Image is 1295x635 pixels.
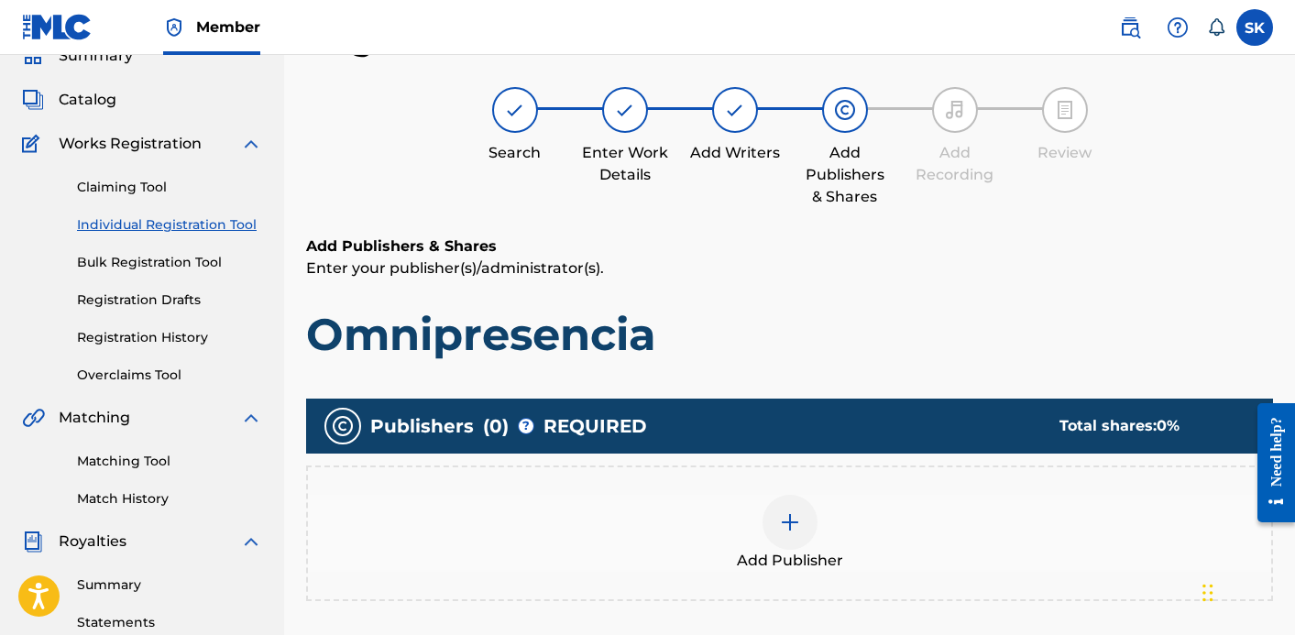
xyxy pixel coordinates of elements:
[834,99,856,121] img: step indicator icon for Add Publishers & Shares
[77,366,262,385] a: Overclaims Tool
[240,407,262,429] img: expand
[1119,16,1141,38] img: search
[77,575,262,595] a: Summary
[77,489,262,509] a: Match History
[1054,99,1076,121] img: step indicator icon for Review
[519,419,533,433] span: ?
[944,99,966,121] img: step indicator icon for Add Recording
[22,45,44,67] img: Summary
[469,142,561,164] div: Search
[1197,547,1289,635] iframe: Chat Widget
[77,178,262,197] a: Claiming Tool
[1236,9,1273,46] div: User Menu
[22,89,44,111] img: Catalog
[1207,18,1225,37] div: Notifications
[779,511,801,533] img: add
[240,531,262,553] img: expand
[77,328,262,347] a: Registration History
[306,257,1273,279] p: Enter your publisher(s)/administrator(s).
[59,531,126,553] span: Royalties
[1157,417,1180,434] span: 0 %
[22,407,45,429] img: Matching
[163,16,185,38] img: Top Rightsholder
[77,452,262,471] a: Matching Tool
[909,142,1001,186] div: Add Recording
[59,45,133,67] span: Summary
[799,142,891,208] div: Add Publishers & Shares
[614,99,636,121] img: step indicator icon for Enter Work Details
[306,307,1273,362] h1: Omnipresencia
[196,16,260,38] span: Member
[22,14,93,40] img: MLC Logo
[59,133,202,155] span: Works Registration
[724,99,746,121] img: step indicator icon for Add Writers
[737,550,843,572] span: Add Publisher
[240,133,262,155] img: expand
[59,89,116,111] span: Catalog
[1112,9,1148,46] a: Public Search
[22,531,44,553] img: Royalties
[77,253,262,272] a: Bulk Registration Tool
[22,45,133,67] a: SummarySummary
[1167,16,1189,38] img: help
[77,613,262,632] a: Statements
[22,133,46,155] img: Works Registration
[1159,9,1196,46] div: Help
[504,99,526,121] img: step indicator icon for Search
[1202,565,1213,620] div: Drag
[483,412,509,440] span: ( 0 )
[689,142,781,164] div: Add Writers
[579,142,671,186] div: Enter Work Details
[370,412,474,440] span: Publishers
[77,290,262,310] a: Registration Drafts
[1244,389,1295,537] iframe: Resource Center
[332,415,354,437] img: publishers
[77,215,262,235] a: Individual Registration Tool
[306,235,1273,257] h6: Add Publishers & Shares
[1059,415,1236,437] div: Total shares:
[543,412,647,440] span: REQUIRED
[22,89,116,111] a: CatalogCatalog
[1019,142,1111,164] div: Review
[59,407,130,429] span: Matching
